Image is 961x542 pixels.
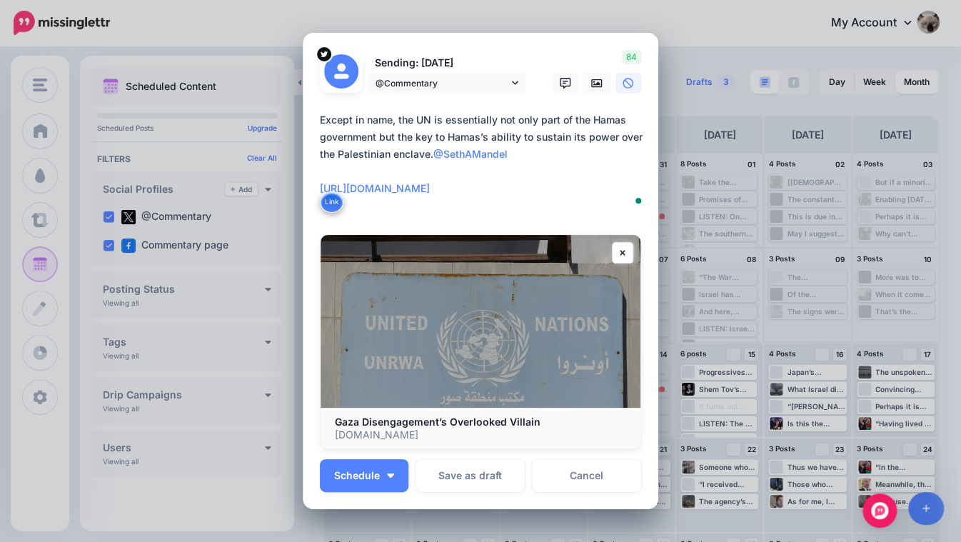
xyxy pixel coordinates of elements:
p: Sending: [DATE] [368,55,525,71]
img: arrow-down-white.png [387,473,394,478]
button: Save as draft [416,459,525,492]
b: Gaza Disengagement’s Overlooked Villain [335,416,540,428]
a: @Commentary [368,73,525,94]
textarea: To enrich screen reader interactions, please activate Accessibility in Grammarly extension settings [320,111,648,214]
a: Cancel [532,459,641,492]
div: Open Intercom Messenger [862,493,897,528]
button: Schedule [320,459,408,492]
img: user_default_image.png [324,54,358,89]
p: [DOMAIN_NAME] [335,428,626,441]
button: Link [320,191,343,213]
img: Gaza Disengagement’s Overlooked Villain [321,235,640,408]
div: Except in name, the UN is essentially not only part of the Hamas government but the key to Hamas’... [320,111,648,197]
span: 84 [622,50,641,64]
span: Schedule [334,471,380,481]
span: @Commentary [376,76,508,91]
